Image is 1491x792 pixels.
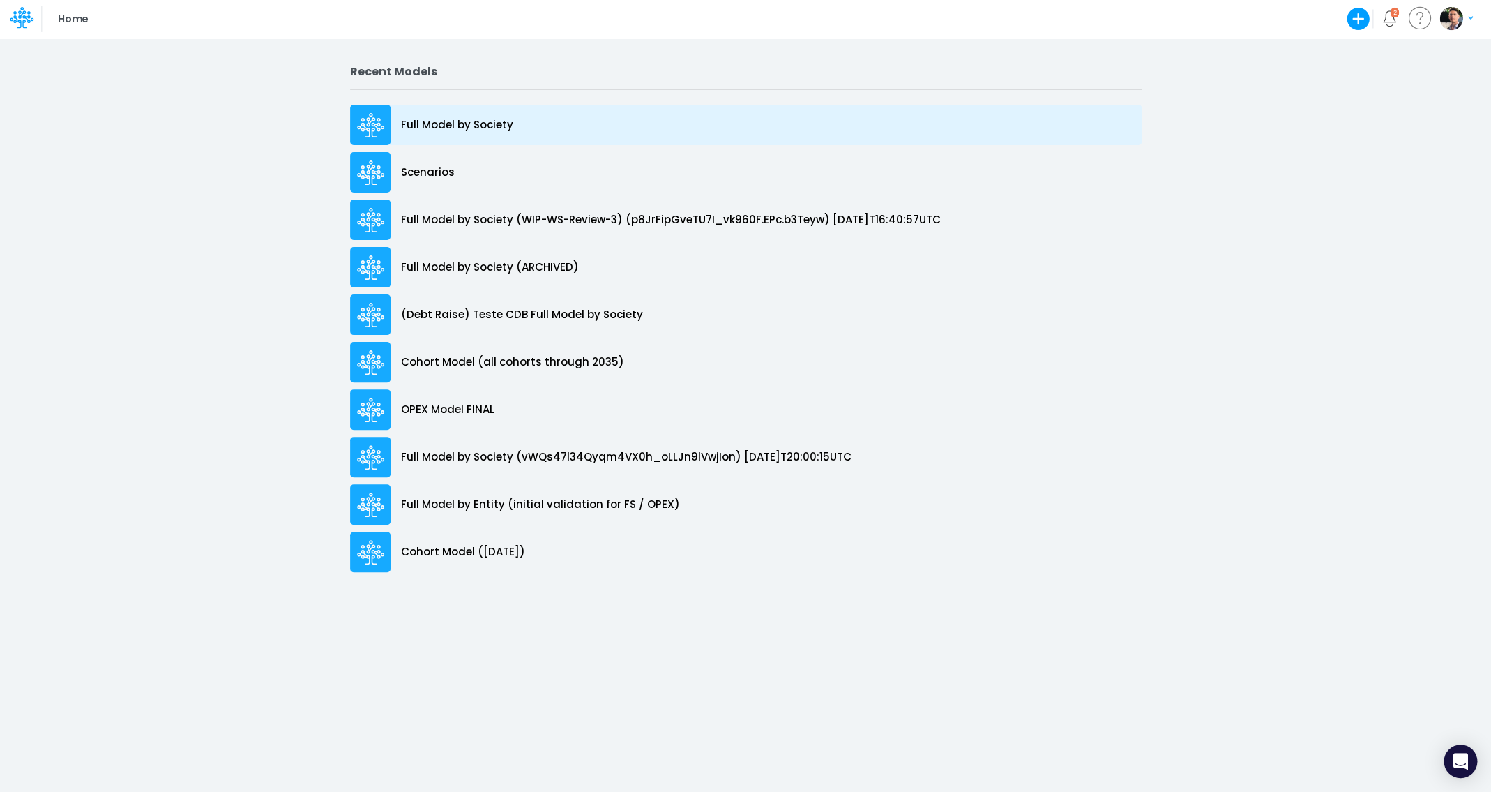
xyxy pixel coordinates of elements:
[1393,9,1396,15] div: 2 unread items
[401,544,525,560] p: Cohort Model ([DATE])
[350,244,1142,291] a: Full Model by Society (ARCHIVED)
[350,149,1142,196] a: Scenarios
[58,11,88,27] p: Home
[401,212,941,228] p: Full Model by Society (WIP-WS-Review-3) (p8JrFipGveTU7I_vk960F.EPc.b3Teyw) [DATE]T16:40:57UTC
[350,433,1142,481] a: Full Model by Society (vWQs47l34Qyqm4VX0h_oLLJn9lVwjIon) [DATE]T20:00:15UTC
[401,402,494,418] p: OPEX Model FINAL
[401,165,455,181] p: Scenarios
[1444,745,1477,778] div: Open Intercom Messenger
[350,196,1142,244] a: Full Model by Society (WIP-WS-Review-3) (p8JrFipGveTU7I_vk960F.EPc.b3Teyw) [DATE]T16:40:57UTC
[350,386,1142,433] a: OPEX Model FINAL
[350,338,1142,386] a: Cohort Model (all cohorts through 2035)
[350,528,1142,576] a: Cohort Model ([DATE])
[350,481,1142,528] a: Full Model by Entity (initial validation for FS / OPEX)
[401,117,513,133] p: Full Model by Society
[401,449,852,465] p: Full Model by Society (vWQs47l34Qyqm4VX0h_oLLJn9lVwjIon) [DATE]T20:00:15UTC
[350,101,1142,149] a: Full Model by Society
[401,260,579,276] p: Full Model by Society (ARCHIVED)
[401,497,680,513] p: Full Model by Entity (initial validation for FS / OPEX)
[401,307,643,323] p: (Debt Raise) Teste CDB Full Model by Society
[350,291,1142,338] a: (Debt Raise) Teste CDB Full Model by Society
[401,354,624,371] p: Cohort Model (all cohorts through 2035)
[350,65,1142,78] h2: Recent Models
[1382,10,1398,27] a: Notifications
